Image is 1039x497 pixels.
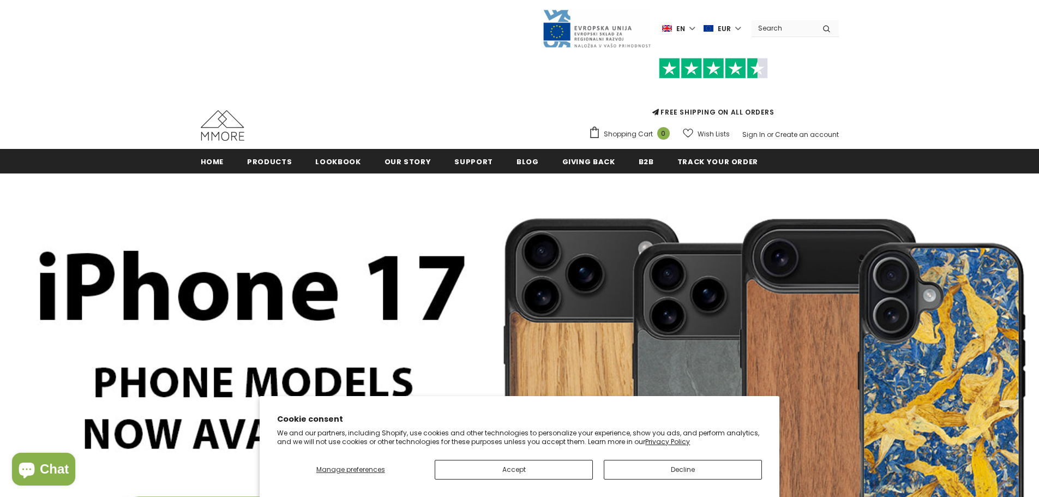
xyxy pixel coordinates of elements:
span: support [454,157,493,167]
img: MMORE Cases [201,110,244,141]
iframe: Customer reviews powered by Trustpilot [588,79,839,107]
a: Privacy Policy [645,437,690,446]
a: Blog [517,149,539,173]
a: Create an account [775,130,839,139]
a: Our Story [385,149,431,173]
a: Home [201,149,224,173]
span: Home [201,157,224,167]
h2: Cookie consent [277,414,762,425]
button: Accept [435,460,593,480]
a: Shopping Cart 0 [588,126,675,142]
a: Track your order [677,149,758,173]
input: Search Site [752,20,814,36]
a: Javni Razpis [542,23,651,33]
p: We and our partners, including Shopify, use cookies and other technologies to personalize your ex... [277,429,762,446]
span: Lookbook [315,157,361,167]
span: 0 [657,127,670,140]
span: FREE SHIPPING ON ALL ORDERS [588,63,839,117]
span: Wish Lists [698,129,730,140]
img: Javni Razpis [542,9,651,49]
span: B2B [639,157,654,167]
span: or [767,130,773,139]
span: Products [247,157,292,167]
span: Shopping Cart [604,129,653,140]
span: Track your order [677,157,758,167]
img: Trust Pilot Stars [659,58,768,79]
button: Decline [604,460,762,480]
img: i-lang-1.png [662,24,672,33]
a: Products [247,149,292,173]
span: Manage preferences [316,465,385,474]
span: Blog [517,157,539,167]
a: Sign In [742,130,765,139]
a: support [454,149,493,173]
button: Manage preferences [277,460,424,480]
span: EUR [718,23,731,34]
a: Lookbook [315,149,361,173]
span: en [676,23,685,34]
a: B2B [639,149,654,173]
a: Wish Lists [683,124,730,143]
span: Our Story [385,157,431,167]
a: Giving back [562,149,615,173]
span: Giving back [562,157,615,167]
inbox-online-store-chat: Shopify online store chat [9,453,79,488]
